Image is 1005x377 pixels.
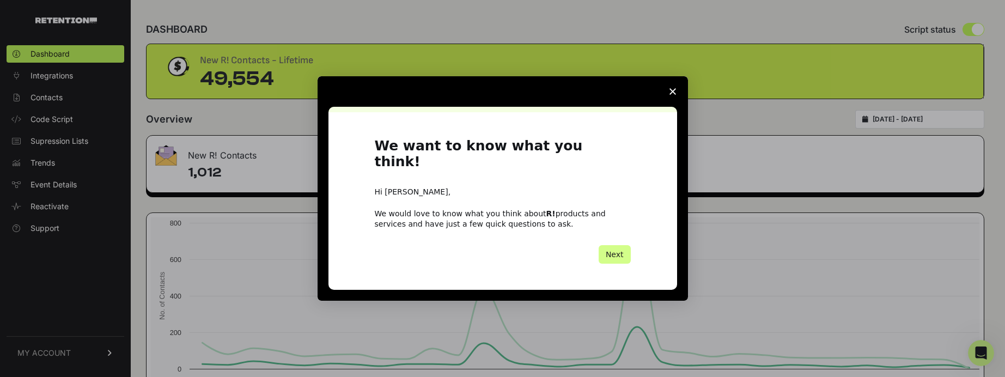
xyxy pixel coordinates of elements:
b: R! [546,209,556,218]
div: Hi [PERSON_NAME], [375,187,631,198]
span: Close survey [657,76,688,107]
div: We would love to know what you think about products and services and have just a few quick questi... [375,209,631,228]
button: Next [599,245,631,264]
h1: We want to know what you think! [375,138,631,176]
